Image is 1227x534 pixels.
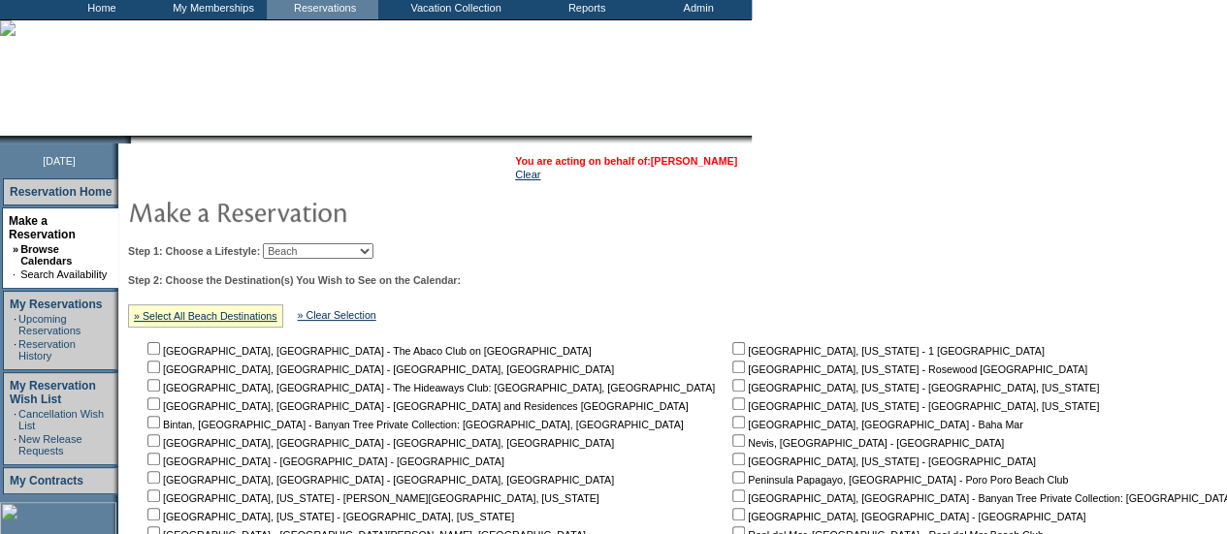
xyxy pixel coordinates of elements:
nobr: Nevis, [GEOGRAPHIC_DATA] - [GEOGRAPHIC_DATA] [728,437,1004,449]
nobr: [GEOGRAPHIC_DATA], [GEOGRAPHIC_DATA] - [GEOGRAPHIC_DATA] [728,511,1085,522]
a: My Reservations [10,298,102,311]
nobr: [GEOGRAPHIC_DATA] - [GEOGRAPHIC_DATA] - [GEOGRAPHIC_DATA] [144,455,504,467]
b: Step 2: Choose the Destination(s) You Wish to See on the Calendar: [128,274,461,286]
nobr: [GEOGRAPHIC_DATA], [GEOGRAPHIC_DATA] - [GEOGRAPHIC_DATA] and Residences [GEOGRAPHIC_DATA] [144,400,688,412]
nobr: [GEOGRAPHIC_DATA], [US_STATE] - [GEOGRAPHIC_DATA], [US_STATE] [728,400,1099,412]
nobr: [GEOGRAPHIC_DATA], [US_STATE] - Rosewood [GEOGRAPHIC_DATA] [728,363,1087,375]
nobr: [GEOGRAPHIC_DATA], [US_STATE] - [GEOGRAPHIC_DATA], [US_STATE] [144,511,514,522]
nobr: [GEOGRAPHIC_DATA], [US_STATE] - 1 [GEOGRAPHIC_DATA] [728,345,1045,357]
td: · [14,433,16,456]
img: promoShadowLeftCorner.gif [124,136,131,143]
a: Browse Calendars [20,243,72,267]
a: Clear [515,169,540,180]
a: Search Availability [20,268,107,280]
a: Reservation Home [10,185,112,199]
td: · [14,408,16,431]
nobr: Peninsula Papagayo, [GEOGRAPHIC_DATA] - Poro Poro Beach Club [728,474,1068,486]
nobr: [GEOGRAPHIC_DATA], [US_STATE] - [PERSON_NAME][GEOGRAPHIC_DATA], [US_STATE] [144,492,599,504]
img: blank.gif [131,136,133,143]
td: · [13,268,18,280]
b: » [13,243,18,255]
span: [DATE] [43,155,76,167]
nobr: [GEOGRAPHIC_DATA], [GEOGRAPHIC_DATA] - [GEOGRAPHIC_DATA], [GEOGRAPHIC_DATA] [144,437,614,449]
a: » Clear Selection [298,309,376,321]
td: · [14,338,16,361]
td: · [14,313,16,336]
a: Cancellation Wish List [18,408,104,431]
a: Make a Reservation [9,214,76,241]
nobr: [GEOGRAPHIC_DATA], [GEOGRAPHIC_DATA] - The Hideaways Club: [GEOGRAPHIC_DATA], [GEOGRAPHIC_DATA] [144,382,715,393]
a: My Reservation Wish List [10,379,96,406]
a: Upcoming Reservations [18,313,81,336]
a: My Contracts [10,474,83,487]
span: You are acting on behalf of: [515,155,737,167]
nobr: Bintan, [GEOGRAPHIC_DATA] - Banyan Tree Private Collection: [GEOGRAPHIC_DATA], [GEOGRAPHIC_DATA] [144,419,684,430]
a: Reservation History [18,338,76,361]
a: » Select All Beach Destinations [134,310,277,322]
nobr: [GEOGRAPHIC_DATA], [US_STATE] - [GEOGRAPHIC_DATA] [728,455,1036,467]
nobr: [GEOGRAPHIC_DATA], [GEOGRAPHIC_DATA] - [GEOGRAPHIC_DATA], [GEOGRAPHIC_DATA] [144,474,614,486]
a: New Release Requests [18,433,81,456]
b: Step 1: Choose a Lifestyle: [128,245,260,257]
a: [PERSON_NAME] [651,155,737,167]
img: pgTtlMakeReservation.gif [128,192,516,231]
nobr: [GEOGRAPHIC_DATA], [GEOGRAPHIC_DATA] - [GEOGRAPHIC_DATA], [GEOGRAPHIC_DATA] [144,363,614,375]
nobr: [GEOGRAPHIC_DATA], [GEOGRAPHIC_DATA] - The Abaco Club on [GEOGRAPHIC_DATA] [144,345,592,357]
nobr: [GEOGRAPHIC_DATA], [GEOGRAPHIC_DATA] - Baha Mar [728,419,1022,430]
nobr: [GEOGRAPHIC_DATA], [US_STATE] - [GEOGRAPHIC_DATA], [US_STATE] [728,382,1099,393]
